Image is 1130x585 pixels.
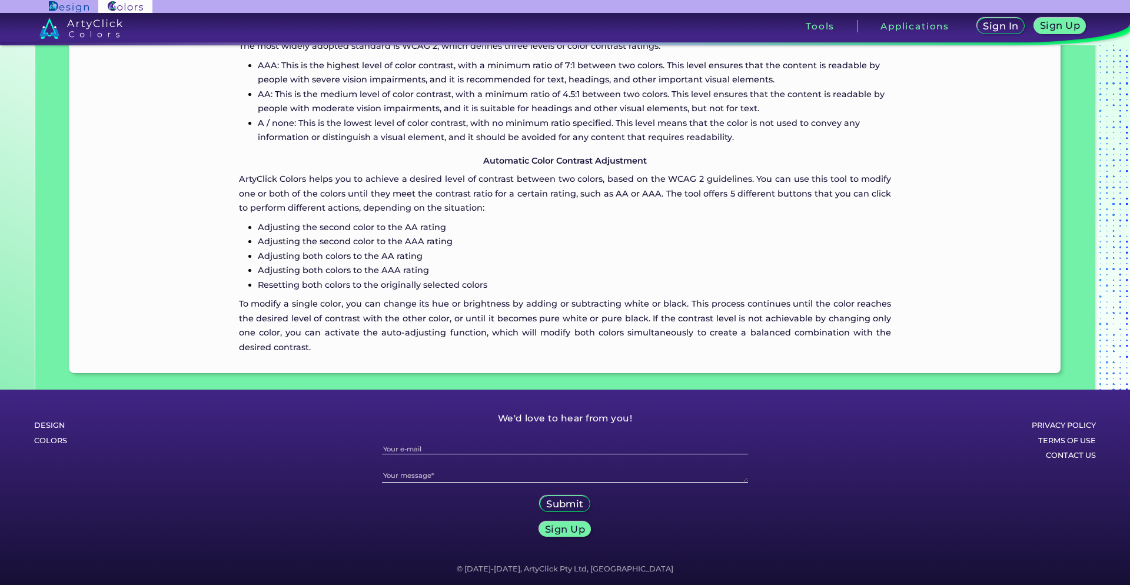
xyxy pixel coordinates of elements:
p: Adjusting both colors to the AAA rating [258,263,892,277]
a: Privacy policy [938,418,1096,433]
h5: Sign Up [547,525,583,534]
h3: Applications [880,22,949,31]
p: ArtyClick Colors helps you to achieve a desired level of contrast between two colors, based on th... [239,172,892,215]
a: Sign Up [1037,19,1084,34]
a: Contact Us [938,448,1096,463]
a: Colors [34,433,192,448]
h5: Sign In [985,22,1016,31]
p: Adjusting both colors to the AA rating [258,249,892,263]
h6: © [DATE]-[DATE], ArtyClick Pty Ltd, [GEOGRAPHIC_DATA] [9,563,1121,576]
a: Design [34,418,192,433]
h5: Submit [548,499,582,508]
a: Sign Up [542,522,589,536]
h3: Tools [806,22,835,31]
input: Your e-mail [382,443,748,454]
p: A / none: This is the lowest level of color contrast, with no minimum ratio specified. This level... [258,116,892,145]
h5: Sign Up [1042,21,1078,30]
a: Terms of Use [938,433,1096,448]
p: Resetting both colors to the originally selected colors [258,278,892,292]
h5: We'd love to hear from you! [260,411,870,426]
p: AA: This is the medium level of color contrast, with a minimum ratio of 4.5:1 between two colors.... [258,87,892,116]
p: Automatic Color Contrast Adjustment [239,154,892,168]
a: Sign In [979,19,1022,34]
p: Adjusting the second color to the AA rating [258,220,892,234]
p: The most widely adopted standard is WCAG 2, which defines three levels of color contrast ratings: [239,39,892,53]
p: To modify a single color, you can change its hue or brightness by adding or subtracting white or ... [239,297,892,354]
img: ArtyClick Design logo [49,1,88,12]
img: logo_artyclick_colors_white.svg [39,18,122,39]
p: Adjusting the second color to the AAA rating [258,234,892,248]
p: AAA: This is the highest level of color contrast, with a minimum ratio of 7:1 between two colors.... [258,58,892,87]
